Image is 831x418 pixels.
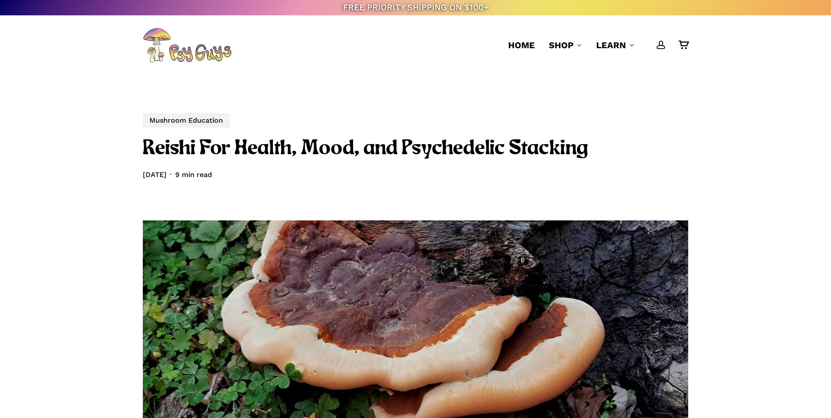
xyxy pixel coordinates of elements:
[143,169,166,181] span: [DATE]
[508,39,535,51] a: Home
[143,113,230,128] a: Mushroom Education
[596,39,635,51] a: Learn
[549,40,573,50] span: Shop
[549,39,582,51] a: Shop
[143,136,688,162] h1: Reishi For Health, Mood, and Psychedelic Stacking
[166,169,212,181] span: 9 min read
[143,28,231,63] img: PsyGuys
[508,40,535,50] span: Home
[501,15,688,75] nav: Main Menu
[679,40,688,50] a: Cart
[596,40,626,50] span: Learn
